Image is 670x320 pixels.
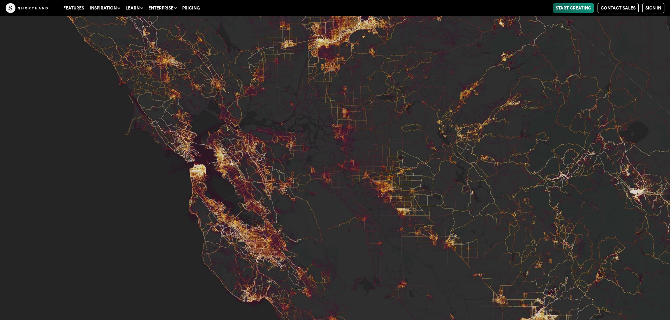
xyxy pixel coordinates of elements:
[123,3,146,13] button: Learn
[87,3,123,13] button: Inspiration
[642,3,664,13] a: Sign in
[553,3,594,13] a: Start Creating
[179,3,203,13] a: Pricing
[60,3,87,13] a: Features
[146,3,179,13] button: Enterprise
[6,3,48,13] img: The Craft
[598,3,639,13] a: Contact Sales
